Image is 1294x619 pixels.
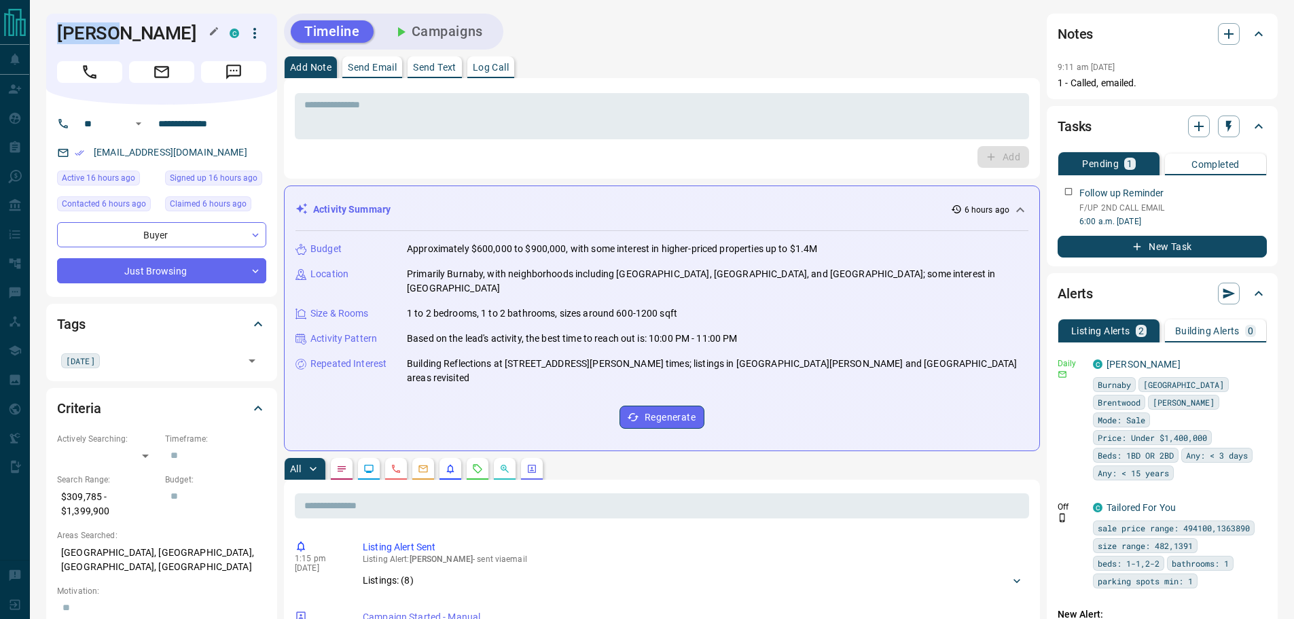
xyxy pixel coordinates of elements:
[1153,395,1215,409] span: [PERSON_NAME]
[57,258,266,283] div: Just Browsing
[295,554,342,563] p: 1:15 pm
[57,22,209,44] h1: [PERSON_NAME]
[418,463,429,474] svg: Emails
[295,197,1028,222] div: Activity Summary6 hours ago
[57,196,158,215] div: Mon Sep 15 2025
[165,171,266,190] div: Sun Sep 14 2025
[1082,159,1119,169] p: Pending
[57,171,158,190] div: Sun Sep 14 2025
[363,554,1024,564] p: Listing Alert : - sent via email
[1107,502,1176,513] a: Tailored For You
[1058,501,1085,513] p: Off
[130,116,147,132] button: Open
[363,463,374,474] svg: Lead Browsing Activity
[363,568,1024,593] div: Listings: (8)
[1098,448,1174,462] span: Beds: 1BD OR 2BD
[1058,76,1267,90] p: 1 - Called, emailed.
[75,148,84,158] svg: Email Verified
[1098,466,1169,480] span: Any: < 15 years
[310,332,377,346] p: Activity Pattern
[310,306,369,321] p: Size & Rooms
[499,463,510,474] svg: Opportunities
[310,357,387,371] p: Repeated Interest
[473,63,509,72] p: Log Call
[1098,539,1193,552] span: size range: 482,1391
[66,354,95,368] span: [DATE]
[1058,116,1092,137] h2: Tasks
[1098,413,1145,427] span: Mode: Sale
[1058,277,1267,310] div: Alerts
[1079,215,1267,228] p: 6:00 a.m. [DATE]
[62,197,146,211] span: Contacted 6 hours ago
[57,529,266,542] p: Areas Searched:
[445,463,456,474] svg: Listing Alerts
[295,563,342,573] p: [DATE]
[1098,431,1207,444] span: Price: Under $1,400,000
[413,63,456,72] p: Send Text
[57,61,122,83] span: Call
[348,63,397,72] p: Send Email
[165,433,266,445] p: Timeframe:
[526,463,537,474] svg: Agent Actions
[391,463,401,474] svg: Calls
[1093,503,1102,512] div: condos.ca
[129,61,194,83] span: Email
[57,585,266,597] p: Motivation:
[1079,202,1267,214] p: F/UP 2ND CALL EMAIL
[407,267,1028,296] p: Primarily Burnaby, with neighborhoods including [GEOGRAPHIC_DATA], [GEOGRAPHIC_DATA], and [GEOGRA...
[1143,378,1224,391] span: [GEOGRAPHIC_DATA]
[1058,63,1115,72] p: 9:11 am [DATE]
[57,313,85,335] h2: Tags
[1098,556,1160,570] span: beds: 1-1,2-2
[1058,23,1093,45] h2: Notes
[1186,448,1248,462] span: Any: < 3 days
[1058,513,1067,523] svg: Push Notification Only
[291,20,374,43] button: Timeline
[336,463,347,474] svg: Notes
[1098,521,1250,535] span: sale price range: 494100,1363890
[1107,359,1181,370] a: [PERSON_NAME]
[165,196,266,215] div: Mon Sep 15 2025
[57,433,158,445] p: Actively Searching:
[230,29,239,38] div: condos.ca
[57,474,158,486] p: Search Range:
[57,397,101,419] h2: Criteria
[1058,18,1267,50] div: Notes
[363,573,414,588] p: Listings: ( 8 )
[57,222,266,247] div: Buyer
[1093,359,1102,369] div: condos.ca
[57,392,266,425] div: Criteria
[313,202,391,217] p: Activity Summary
[94,147,247,158] a: [EMAIL_ADDRESS][DOMAIN_NAME]
[1127,159,1132,169] p: 1
[407,332,738,346] p: Based on the lead's activity, the best time to reach out is: 10:00 PM - 11:00 PM
[310,267,348,281] p: Location
[379,20,497,43] button: Campaigns
[1098,378,1131,391] span: Burnaby
[407,357,1028,385] p: Building Reflections at [STREET_ADDRESS][PERSON_NAME] times; listings in [GEOGRAPHIC_DATA][PERSON...
[1248,326,1253,336] p: 0
[1058,357,1085,370] p: Daily
[170,171,257,185] span: Signed up 16 hours ago
[472,463,483,474] svg: Requests
[57,542,266,578] p: [GEOGRAPHIC_DATA], [GEOGRAPHIC_DATA], [GEOGRAPHIC_DATA], [GEOGRAPHIC_DATA]
[1058,283,1093,304] h2: Alerts
[1079,186,1164,200] p: Follow up Reminder
[1191,160,1240,169] p: Completed
[619,406,704,429] button: Regenerate
[407,242,817,256] p: Approximately $600,000 to $900,000, with some interest in higher-priced properties up to $1.4M
[1098,395,1140,409] span: Brentwood
[290,63,331,72] p: Add Note
[407,306,677,321] p: 1 to 2 bedrooms, 1 to 2 bathrooms, sizes around 600-1200 sqft
[62,171,135,185] span: Active 16 hours ago
[363,540,1024,554] p: Listing Alert Sent
[290,464,301,474] p: All
[57,486,158,523] p: $309,785 - $1,399,900
[242,351,262,370] button: Open
[310,242,342,256] p: Budget
[1172,556,1229,570] span: bathrooms: 1
[965,204,1009,216] p: 6 hours ago
[1098,574,1193,588] span: parking spots min: 1
[1058,110,1267,143] div: Tasks
[165,474,266,486] p: Budget:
